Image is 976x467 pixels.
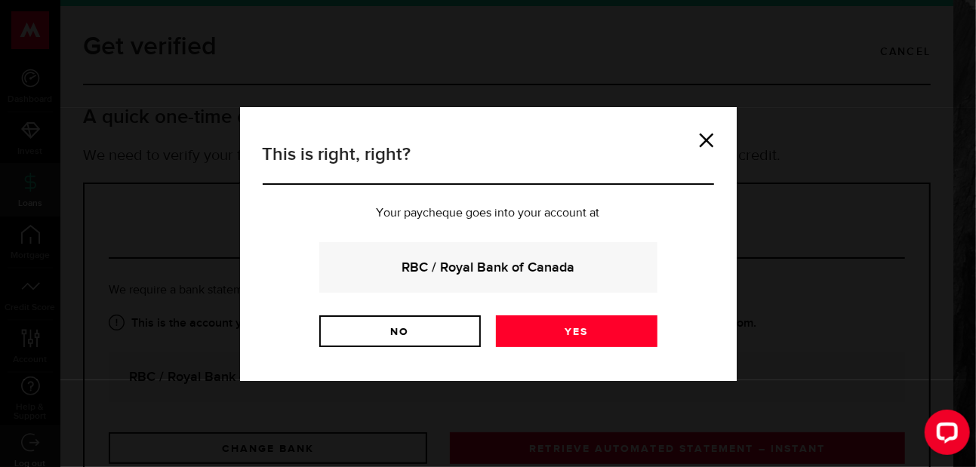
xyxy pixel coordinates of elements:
[263,207,714,220] p: Your paycheque goes into your account at
[496,315,657,347] a: Yes
[319,315,481,347] a: No
[913,404,976,467] iframe: LiveChat chat widget
[263,141,714,185] h3: This is right, right?
[340,257,637,278] strong: RBC / Royal Bank of Canada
